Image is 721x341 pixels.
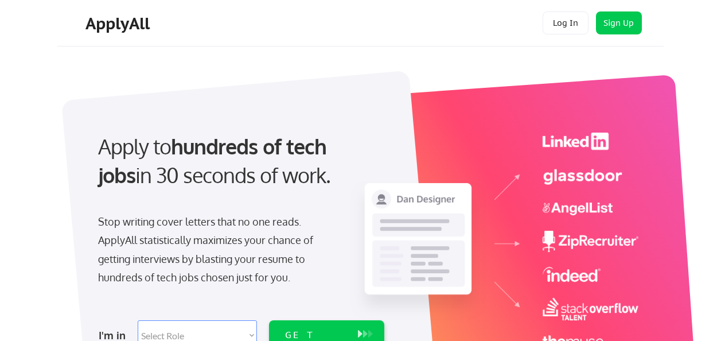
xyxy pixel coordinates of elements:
button: Log In [543,11,589,34]
div: Apply to in 30 seconds of work. [98,132,380,190]
button: Sign Up [596,11,642,34]
strong: hundreds of tech jobs [98,133,332,188]
div: Stop writing cover letters that no one reads. ApplyAll statistically maximizes your chance of get... [98,212,334,287]
div: ApplyAll [85,14,153,33]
